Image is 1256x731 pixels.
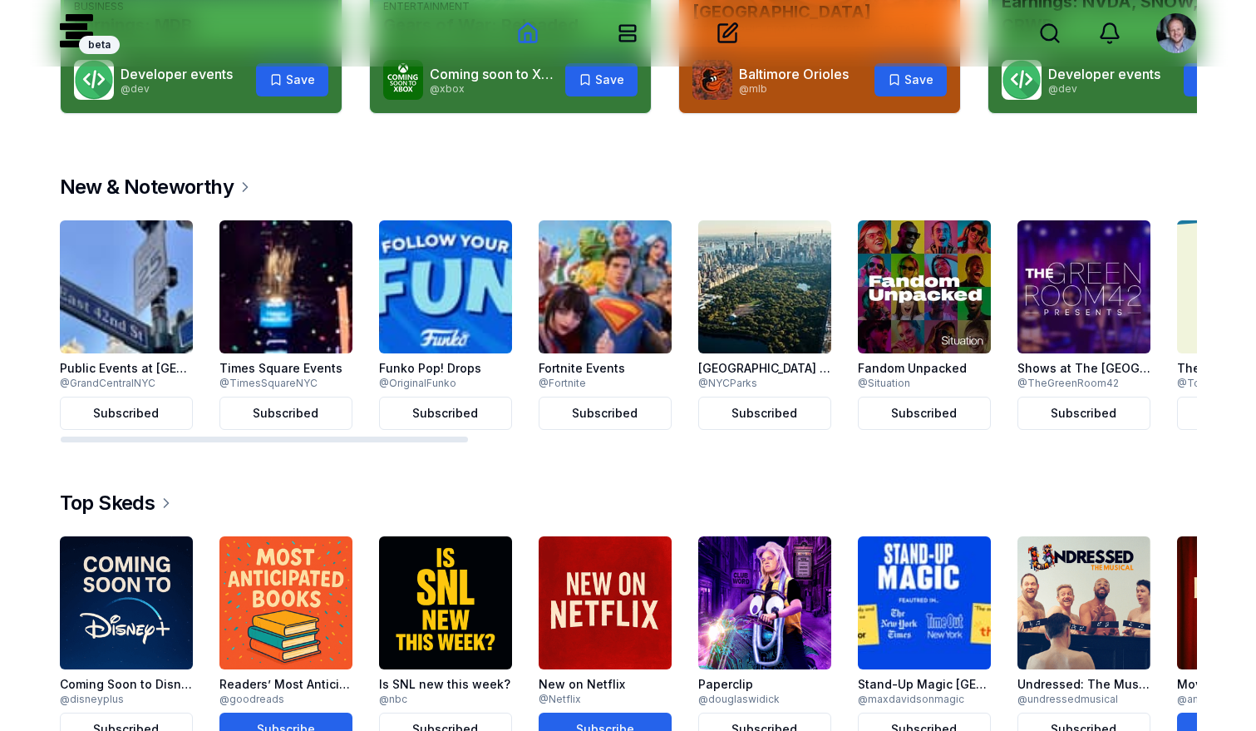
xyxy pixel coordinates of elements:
a: Fandom Unpacked [858,360,991,377]
img: Readers’ Most Anticipated Books of 2025 [219,536,352,669]
img: Is SNL new this week? [379,536,512,669]
a: Is SNL new this week? [379,676,512,693]
button: Subscribed [539,397,672,430]
a: Baltimore Orioles [739,66,849,82]
a: Public Events at [GEOGRAPHIC_DATA] [60,360,193,377]
img: logo [60,14,93,47]
img: Funko Pop! Drops [379,220,512,353]
a: New & Noteworthy [60,174,1197,200]
a: Coming soon to Xbox [430,66,565,82]
a: Paperclip [698,676,831,693]
a: @Netflix [539,693,672,706]
a: Shows at The [GEOGRAPHIC_DATA] [1017,360,1150,377]
img: mattbritten [1156,13,1196,53]
p: @ TheGreenRoom42 [1017,377,1150,390]
a: New on Netflix [539,676,672,693]
a: @OriginalFunko [379,377,512,390]
img: Coming Soon to Disney+ [60,536,193,669]
a: Developer events [121,66,233,82]
p: Stand-Up Magic [GEOGRAPHIC_DATA] [858,676,991,693]
p: @ maxdavidsonmagic [858,693,991,706]
a: Top Skeds [60,490,1197,516]
p: @ nbc [379,693,512,706]
img: Paperclip [698,536,831,669]
a: @undressedmusical [1017,693,1150,706]
img: Shows at The Green Room 42 [1017,220,1150,353]
p: @ NYCParks [698,377,831,390]
p: @ goodreads [219,693,352,706]
a: @TimesSquareNYC [219,377,352,390]
p: @ TimesSquareNYC [219,377,352,390]
button: Subscribed [219,397,352,430]
button: Subscribed [379,397,512,430]
p: @ undressedmusical [1017,693,1150,706]
img: Undressed: The Musical [1017,536,1150,669]
button: Save [256,63,328,96]
img: Sked Image [383,60,423,100]
a: Readers’ Most Anticipated Books of 2025 [219,676,352,693]
a: @douglaswidick [698,693,831,706]
button: Subscribed [1017,397,1150,430]
a: Undressed: The Musical [1017,676,1150,693]
p: @ OriginalFunko [379,377,512,390]
button: Save [565,63,638,96]
a: @Fortnite [539,377,672,390]
button: Save [874,63,947,96]
img: Sked Image [1002,60,1042,100]
a: @nbc [379,693,512,706]
a: Fortnite Events [539,360,672,377]
a: @GrandCentralNYC [60,377,193,390]
a: @dev [121,82,150,95]
img: Central Park Events [698,220,831,353]
a: @TheGreenRoom42 [1017,377,1150,390]
a: @disneyplus [60,693,193,706]
button: Save [1184,63,1256,96]
a: @NYCParks [698,377,831,390]
h2: Top Skeds [60,490,155,516]
a: @maxdavidsonmagic [858,693,991,706]
button: Subscribed [698,397,831,430]
p: @ GrandCentralNYC [60,377,193,390]
img: Stand-Up Magic NYC [858,536,991,669]
h2: New & Noteworthy [60,174,234,200]
img: Sked Image [74,60,114,100]
div: beta [79,36,120,54]
p: @ Netflix [539,693,672,706]
a: Developer events [1048,66,1160,82]
a: @Situation [858,377,991,390]
img: Times Square Events [219,220,352,353]
a: @xbox [430,82,465,95]
img: New on Netflix [539,536,672,669]
a: Coming Soon to Disney+ [60,676,193,693]
p: @ Situation [858,377,991,390]
a: @mlb [739,82,767,95]
p: @ disneyplus [60,693,193,706]
a: @goodreads [219,693,352,706]
img: Fortnite Events [539,220,672,353]
a: Funko Pop! Drops [379,360,512,377]
img: Sked Image [692,60,732,100]
a: [GEOGRAPHIC_DATA] Events [698,360,831,377]
a: Times Square Events [219,360,352,377]
p: @ Fortnite [539,377,672,390]
button: Subscribed [60,397,193,430]
button: Subscribed [858,397,991,430]
a: @dev [1048,82,1077,95]
img: Fandom Unpacked [858,220,991,353]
